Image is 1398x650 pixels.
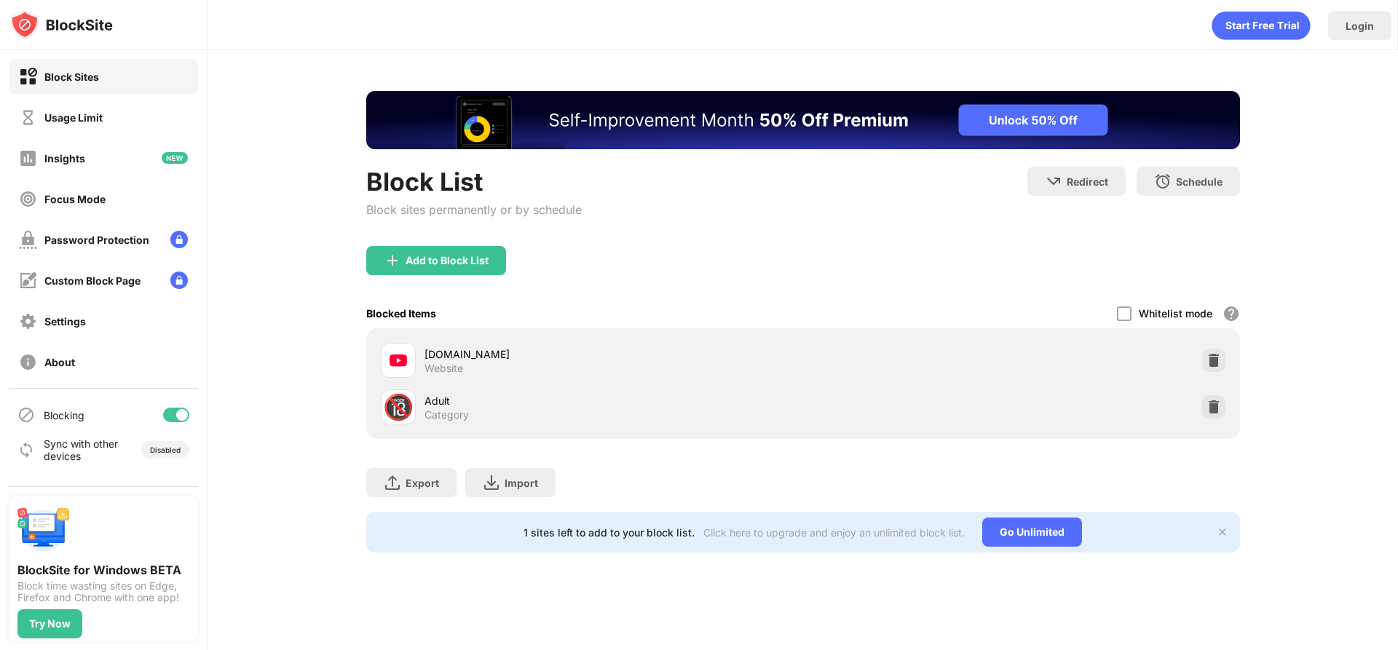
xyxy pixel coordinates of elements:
[982,518,1082,547] div: Go Unlimited
[19,231,37,249] img: password-protection-off.svg
[19,312,37,330] img: settings-off.svg
[44,193,106,205] div: Focus Mode
[390,352,407,369] img: favicons
[17,441,35,459] img: sync-icon.svg
[19,272,37,290] img: customize-block-page-off.svg
[703,526,965,539] div: Click here to upgrade and enjoy an unlimited block list.
[44,315,86,328] div: Settings
[366,202,582,217] div: Block sites permanently or by schedule
[424,346,803,362] div: [DOMAIN_NAME]
[29,618,71,630] div: Try Now
[424,362,463,375] div: Website
[366,307,436,320] div: Blocked Items
[383,392,414,422] div: 🔞
[17,580,189,603] div: Block time wasting sites on Edge, Firefox and Chrome with one app!
[17,563,189,577] div: BlockSite for Windows BETA
[170,231,188,248] img: lock-menu.svg
[44,234,149,246] div: Password Protection
[44,356,75,368] div: About
[1067,175,1108,188] div: Redirect
[1139,307,1212,320] div: Whitelist mode
[366,91,1240,149] iframe: Banner
[406,477,439,489] div: Export
[44,71,99,83] div: Block Sites
[424,408,469,421] div: Category
[44,274,141,287] div: Custom Block Page
[1212,11,1311,40] div: animation
[406,255,489,266] div: Add to Block List
[505,477,538,489] div: Import
[44,111,103,124] div: Usage Limit
[524,526,695,539] div: 1 sites left to add to your block list.
[170,272,188,289] img: lock-menu.svg
[19,68,37,86] img: block-on.svg
[17,504,70,557] img: push-desktop.svg
[19,353,37,371] img: about-off.svg
[162,152,188,164] img: new-icon.svg
[19,190,37,208] img: focus-off.svg
[424,393,803,408] div: Adult
[44,437,119,462] div: Sync with other devices
[366,167,582,197] div: Block List
[150,445,181,454] div: Disabled
[1217,526,1228,538] img: x-button.svg
[17,406,35,424] img: blocking-icon.svg
[1346,20,1374,32] div: Login
[1176,175,1223,188] div: Schedule
[10,10,113,39] img: logo-blocksite.svg
[44,409,84,421] div: Blocking
[19,108,37,127] img: time-usage-off.svg
[44,152,85,165] div: Insights
[19,149,37,167] img: insights-off.svg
